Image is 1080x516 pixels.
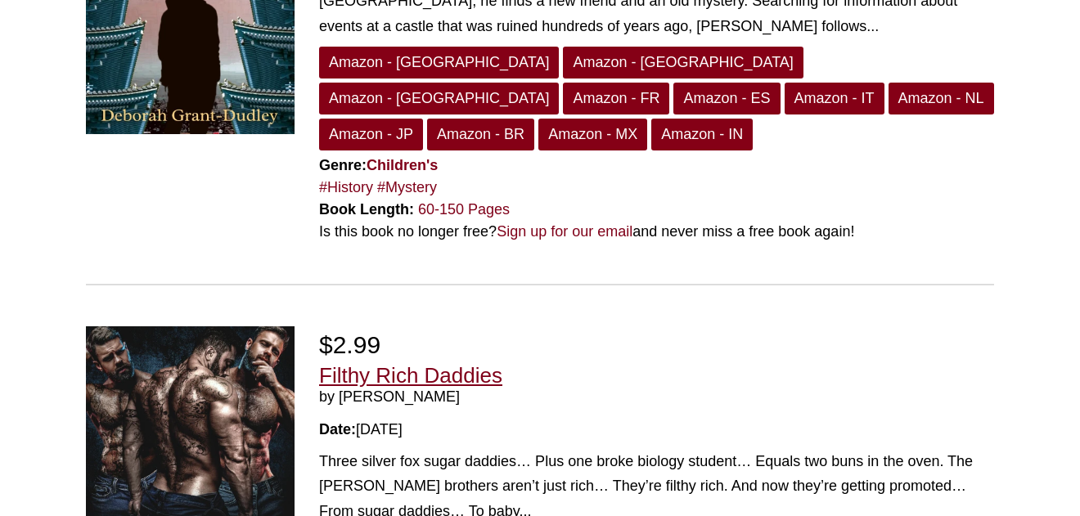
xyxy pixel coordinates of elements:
div: [DATE] [319,419,994,441]
a: Amazon - [GEOGRAPHIC_DATA] [563,47,803,79]
a: Amazon - [GEOGRAPHIC_DATA] [319,47,559,79]
a: #History [319,179,373,195]
a: Amazon - BR [427,119,534,150]
span: by [PERSON_NAME] [319,388,994,406]
a: Amazon - NL [889,83,994,114]
a: Amazon - [GEOGRAPHIC_DATA] [319,83,559,114]
div: Is this book no longer free? and never miss a free book again! [319,221,994,243]
a: Amazon - FR [563,83,669,114]
strong: Book Length: [319,201,414,218]
a: 60-150 Pages [418,201,510,218]
a: Children's [367,157,438,173]
span: $2.99 [319,331,380,358]
a: Amazon - IN [651,119,753,150]
strong: Date: [319,421,356,437]
a: Amazon - MX [538,119,647,150]
strong: Genre: [319,157,438,173]
a: Amazon - JP [319,119,423,150]
a: #Mystery [377,179,437,195]
a: Filthy Rich Daddies [319,363,502,388]
a: Sign up for our email [497,223,632,240]
a: Amazon - IT [785,83,884,114]
a: Amazon - ES [673,83,780,114]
